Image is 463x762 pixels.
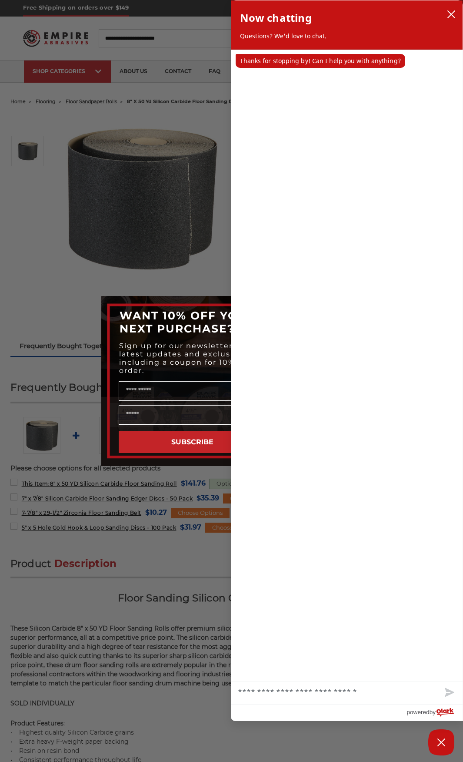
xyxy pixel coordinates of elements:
input: Email [119,405,266,425]
p: Questions? We'd love to chat. [240,32,454,40]
button: SUBSCRIBE [119,431,266,453]
span: WANT 10% OFF YOUR NEXT PURCHASE? [120,309,256,335]
button: Close Chatbox [428,729,454,755]
span: Sign up for our newsletter to receive the latest updates and exclusive discounts - including a co... [119,342,296,375]
span: powered [406,707,429,718]
p: Thanks for stopping by! Can I help you with anything? [236,54,405,68]
button: close chatbox [444,8,458,21]
a: Powered by Olark [406,705,463,721]
span: by [430,707,436,718]
div: chat [231,50,463,681]
h2: Now chatting [240,9,312,27]
button: Send message [435,681,463,704]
